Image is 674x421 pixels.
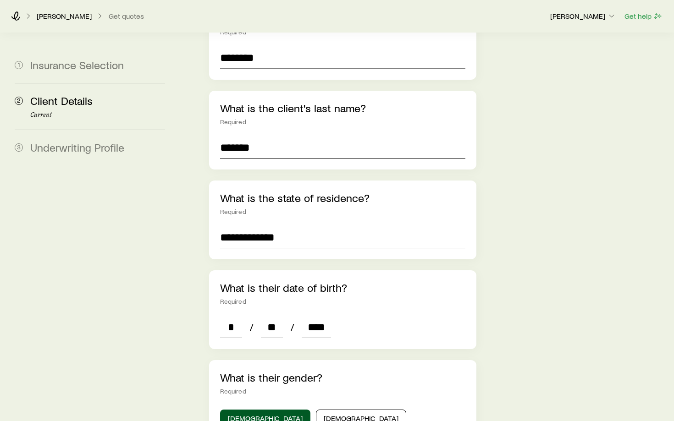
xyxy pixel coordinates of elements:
span: 2 [15,97,23,105]
span: Client Details [30,94,93,107]
div: Required [220,118,465,126]
button: Get help [624,11,663,22]
span: / [246,321,257,334]
button: Get quotes [108,12,144,21]
p: Current [30,111,165,119]
div: Required [220,208,465,215]
span: Underwriting Profile [30,141,124,154]
p: What is their gender? [220,371,465,384]
span: / [287,321,298,334]
span: Insurance Selection [30,58,124,71]
span: 3 [15,143,23,152]
p: [PERSON_NAME] [550,11,616,21]
p: What is the state of residence? [220,191,465,204]
p: [PERSON_NAME] [37,11,92,21]
button: [PERSON_NAME] [550,11,617,22]
span: 1 [15,61,23,69]
p: What is the client's last name? [220,102,465,115]
div: Required [220,298,465,305]
div: Required [220,388,465,395]
p: What is their date of birth? [220,281,465,294]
